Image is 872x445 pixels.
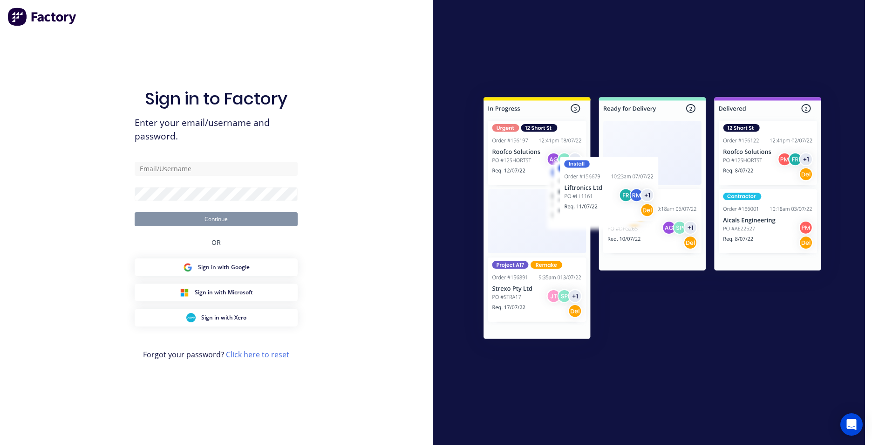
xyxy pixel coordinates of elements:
input: Email/Username [135,162,298,176]
h1: Sign in to Factory [145,89,287,109]
button: Google Sign inSign in with Google [135,258,298,276]
button: Xero Sign inSign in with Xero [135,309,298,327]
img: Sign in [463,78,842,361]
span: Enter your email/username and password. [135,116,298,143]
button: Continue [135,212,298,226]
span: Forgot your password? [143,349,289,360]
div: OR [211,226,221,258]
div: Open Intercom Messenger [840,413,863,436]
img: Google Sign in [183,263,192,272]
button: Microsoft Sign inSign in with Microsoft [135,284,298,301]
img: Xero Sign in [186,313,196,322]
img: Microsoft Sign in [180,288,189,297]
span: Sign in with Xero [201,313,246,322]
a: Click here to reset [226,349,289,360]
span: Sign in with Google [198,263,250,271]
img: Factory [7,7,77,26]
span: Sign in with Microsoft [195,288,253,297]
